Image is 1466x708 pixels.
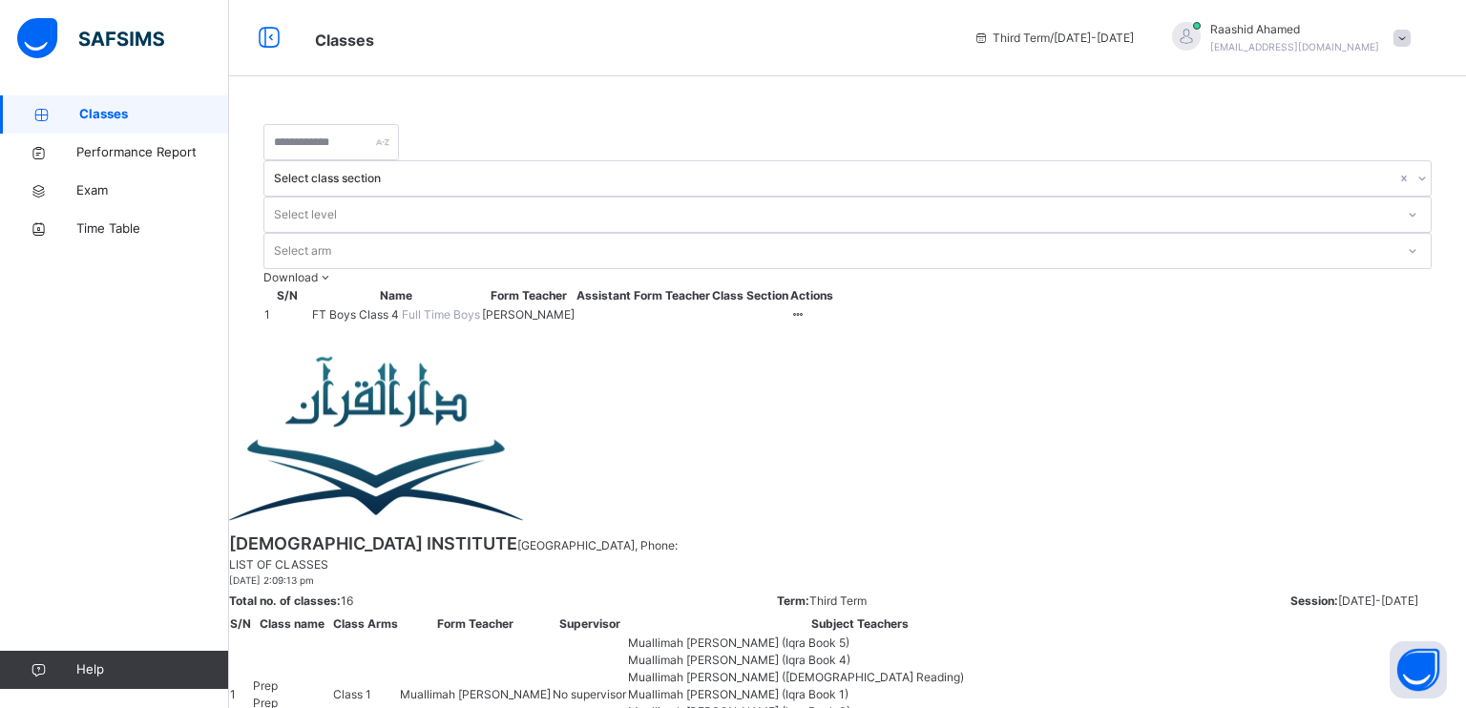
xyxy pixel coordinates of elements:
span: Third Term [809,593,867,608]
span: 16 [341,593,353,608]
span: Download [263,270,318,284]
div: RaashidAhamed [1153,21,1420,55]
span: [DATE] 2:09:13 pm [229,573,1466,588]
span: Time Table [76,219,229,239]
th: Class Section [711,286,789,305]
th: S/N [229,614,252,634]
span: [DATE]-[DATE] [1338,593,1418,608]
span: Prep [253,677,331,695]
div: Select class section [274,170,1396,187]
div: Select arm [274,233,331,269]
li: Muallimah [PERSON_NAME] ([DEMOGRAPHIC_DATA] Reading) [628,669,1092,686]
span: Classes [315,31,374,50]
span: Classes [79,105,229,124]
li: Muallimah [PERSON_NAME] (Iqra Book 5) [628,635,1092,652]
button: Open asap [1390,641,1447,698]
span: Term: [777,593,809,608]
img: darulquraninstitute.png [229,353,527,531]
span: [PERSON_NAME] [482,306,575,323]
td: 1 [263,305,311,324]
li: Muallimah [PERSON_NAME] (Iqra Book 4) [628,652,1092,669]
span: Help [76,660,228,679]
th: Form Teacher [399,614,552,634]
span: [GEOGRAPHIC_DATA] , Phone: [517,538,678,552]
span: Performance Report [76,143,229,162]
div: Select level [274,197,337,233]
th: Assistant Form Teacher [576,286,711,305]
img: safsims [17,18,164,58]
span: [EMAIL_ADDRESS][DOMAIN_NAME] [1210,41,1379,52]
span: [DEMOGRAPHIC_DATA] Institute [229,533,517,553]
th: Class Arms [332,614,399,634]
span: Total no. of classes: [229,593,341,608]
span: List of Classes [229,557,328,572]
th: Name [311,286,481,305]
span: Exam [76,181,229,200]
span: session/term information [974,30,1134,47]
th: Actions [789,286,834,305]
th: Subject Teachers [627,614,1093,634]
li: Muallimah [PERSON_NAME] (Iqra Book 1) [628,686,1092,703]
th: Form Teacher [481,286,576,305]
span: Session: [1290,593,1338,608]
th: S/N [263,286,311,305]
span: FT Boys Class 4 [312,307,402,322]
span: Full Time Boys [402,307,480,322]
th: Supervisor [552,614,627,634]
span: Raashid Ahamed [1210,21,1379,38]
th: Class name [252,614,332,634]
